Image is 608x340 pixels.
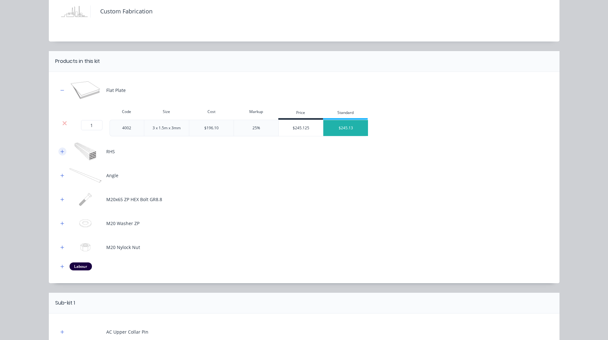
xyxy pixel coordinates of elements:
[70,262,92,270] div: Labour
[106,220,139,227] div: M20 Washer ZP
[55,299,75,307] div: Sub-kit 1
[109,120,144,136] div: 4002
[90,5,153,18] h4: Custom Fabrication
[278,107,323,120] div: Price
[109,105,144,118] div: Code
[234,105,278,118] div: Markup
[106,196,162,203] div: M20x65 ZP HEX Bolt GR8.8
[70,143,101,160] img: RHS
[189,105,234,118] div: Cost
[323,120,368,136] div: $245.13
[144,120,189,136] div: 3 x 1.5m x 3mm
[70,81,101,99] img: Flat Plate
[279,120,323,136] div: $245.125
[144,105,189,118] div: Size
[70,238,101,256] img: M20 Nylock Nut
[323,107,368,120] div: Standard
[204,125,219,131] div: $196.10
[70,215,101,232] img: M20 Washer ZP
[252,125,260,131] div: 25%
[106,148,115,155] div: RHS
[106,172,118,179] div: Angle
[106,87,126,94] div: Flat Plate
[81,120,102,130] input: ?
[106,329,148,335] div: AC Upper Collar Pin
[106,244,140,251] div: M20 Nylock Nut
[70,191,101,208] img: M20x65 ZP HEX Bolt GR8.8
[55,57,100,65] div: Products in this kit
[70,167,101,184] img: Angle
